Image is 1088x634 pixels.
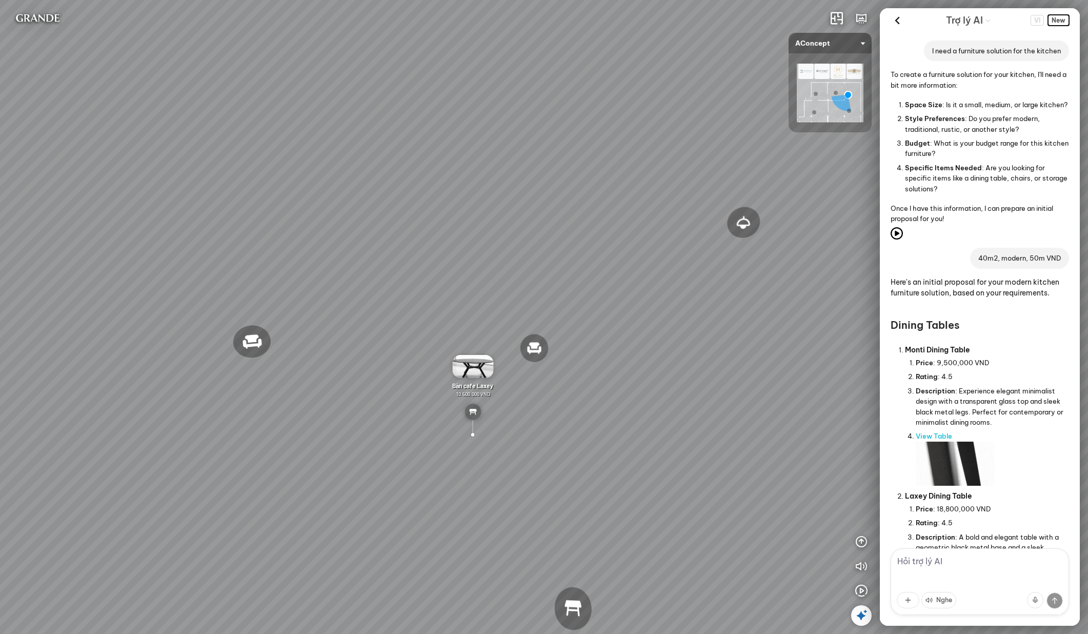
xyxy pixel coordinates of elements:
[1048,15,1069,26] button: New Chat
[978,253,1061,263] p: 40m2, modern, 50m VND
[795,33,865,53] span: AConcept
[905,97,1069,111] li: : Is it a small, medium, or large kitchen?
[905,345,970,354] span: Monti Dining Table
[932,46,1061,56] p: I need a furniture solution for the kitchen
[452,355,493,378] img: B_n_cafe_Laxey_4XGWNAEYRY6G.gif
[916,530,1069,576] li: : A bold and elegant table with a geometric black metal base and a sleek ceramic top, perfect for...
[905,136,1069,161] li: : What is your budget range for this kitchen furniture?
[1031,15,1044,26] span: VI
[916,516,1069,530] li: : 4.5
[8,8,67,29] img: logo
[916,533,955,541] span: Description
[1031,15,1044,26] button: Change language
[916,355,1069,369] li: : 9,500,000 VND
[916,372,938,381] span: Rating
[946,13,983,28] span: Trợ lý AI
[905,491,972,501] span: Laxey Dining Table
[891,69,1069,90] p: To create a furniture solution for your kitchen, I'll need a bit more information:
[905,112,1069,136] li: : Do you prefer modern, traditional, rustic, or another style?
[916,432,952,440] a: View Table
[916,502,1069,516] li: : 18,800,000 VND
[456,391,490,397] span: 10.500.000 VND
[916,505,933,513] span: Price
[905,161,1069,195] li: : Are you looking for specific items like a dining table, chairs, or storage solutions?
[1048,15,1069,26] span: New
[465,404,481,420] img: table_YREKD739JCN6.svg
[797,64,863,122] img: AConcept_CTMHTJT2R6E4.png
[916,359,933,367] span: Price
[921,592,956,608] button: Nghe
[905,164,982,172] span: Specific Items Needed
[916,387,955,395] span: Description
[946,12,991,28] div: AI Guide options
[891,203,1069,224] p: Once I have this information, I can prepare an initial proposal for you!
[905,101,942,109] span: Space Size
[916,384,1069,429] li: : Experience elegant minimalist design with a transparent glass top and sleek black metal legs. P...
[905,114,965,123] span: Style Preferences
[916,370,1069,384] li: : 4.5
[891,318,1069,332] h3: Dining Tables
[452,382,493,389] span: Bàn cafe Laxey
[891,277,1069,299] p: Here's an initial proposal for your modern kitchen furniture solution, based on your requirements.
[905,139,930,147] span: Budget
[916,519,938,527] span: Rating
[916,442,994,486] img: Monti Dining Table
